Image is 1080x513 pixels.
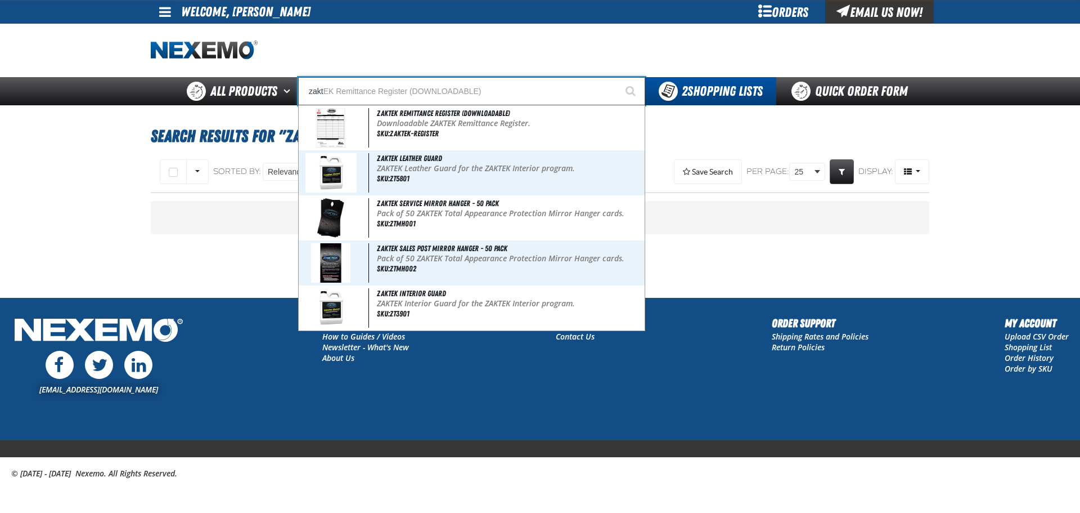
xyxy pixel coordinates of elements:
[772,315,868,332] h2: Order Support
[377,289,446,298] span: ZAKTEK Interior Guard
[377,164,642,173] p: ZAKTEK Leather Guard for the ZAKTEK Interior program.
[895,160,929,184] span: Product Grid Views Toolbar
[322,342,409,353] a: Newsletter - What's New
[1005,353,1054,363] a: Order History
[377,174,409,183] span: SKU:ZT5801
[377,199,499,208] span: ZAKTEK Service Mirror Hanger - 50 Pack
[311,243,350,283] img: 5b1158addd741090596102-ztmh002-zt_hangertag-2a_2.jpg
[213,167,261,176] span: Sorted By:
[377,109,510,118] span: ZAKTEK Remittance Register (DOWNLOADABLE)
[776,77,929,105] a: Quick Order Form
[151,121,929,151] h1: Search Results for "zaktwek"
[377,154,442,163] span: ZAKTEK Leather Guard
[305,288,357,328] img: 5b1158adbc74b414004037-zaktek-interior-guard-zt3901_2.jpg
[682,83,763,99] span: Shopping Lists
[305,153,357,193] img: 5b1158adc20ce739075622-zaktek-leather-guard-zt5801_2.jpg
[617,77,645,105] button: Start Searching
[1005,315,1069,332] h2: My Account
[772,331,868,342] a: Shipping Rates and Policies
[322,353,354,363] a: About Us
[11,315,186,348] img: Nexemo Logo
[210,81,277,101] span: All Products
[377,309,409,318] span: SKU:ZT3901
[377,219,416,228] span: SKU:ZTMH001
[772,342,825,353] a: Return Policies
[645,77,776,105] button: You have 2 Shopping Lists. Open to view details
[377,209,642,218] p: Pack of 50 ZAKTEK Total Appearance Protection Mirror Hanger cards.
[1005,331,1069,342] a: Upload CSV Order
[746,167,789,177] span: Per page:
[682,83,687,99] strong: 2
[311,108,350,148] img: 5af5ecd6a67ae450824706-zaktek-remittance-register_1.jpg
[280,77,298,105] button: Open All Products pages
[322,331,405,342] a: How to Guides / Videos
[556,331,595,342] a: Contact Us
[377,129,439,138] span: SKU:ZAKTEK-REGISTER
[39,384,158,395] a: [EMAIL_ADDRESS][DOMAIN_NAME]
[895,159,929,184] button: Product Grid Views Toolbar
[317,198,344,238] img: 5b1158add8b08767880604-ztst071-01_2.jpg
[268,166,305,178] span: Relevance
[377,254,642,264] p: Pack of 50 ZAKTEK Total Appearance Protection Mirror Hanger cards.
[377,264,416,273] span: SKU:ZTMH002
[377,244,507,253] span: ZAKTEK Sales Post Mirror Hanger - 50 Pack
[1005,363,1052,374] a: Order by SKU
[674,159,742,184] button: Expand or Collapse Saved Search drop-down to save a search query
[1005,342,1052,353] a: Shopping List
[858,167,893,176] span: Display:
[298,77,645,105] input: Search
[692,167,733,176] span: Save Search
[151,41,258,60] a: Home
[377,119,642,128] p: Downloadable ZAKTEK Remittance Register.
[377,299,642,309] p: ZAKTEK Interior Guard for the ZAKTEK Interior program.
[794,166,812,178] span: 25
[186,159,209,184] button: Rows selection options
[830,159,854,184] a: Expand or Collapse Grid Filters
[151,41,258,60] img: Nexemo logo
